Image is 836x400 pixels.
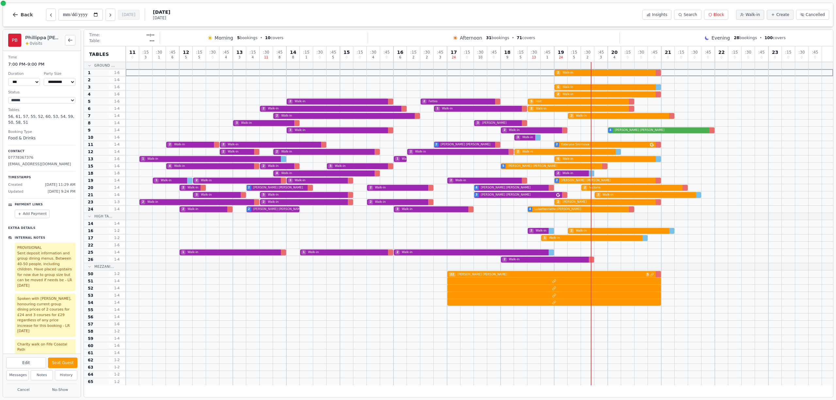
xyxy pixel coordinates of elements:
[427,99,493,104] span: Fettes
[226,150,252,154] span: Walk-in
[88,128,90,133] span: 9
[475,185,477,190] span: 4
[560,142,649,147] span: Kateryna Smirnova
[173,142,212,147] span: Walk-in
[764,35,786,40] span: covers
[640,56,642,59] span: 0
[88,142,93,147] span: 11
[414,150,506,154] span: Walk-in
[156,50,162,54] span: : 30
[516,135,520,140] span: 3
[678,50,684,54] span: : 15
[234,121,239,125] span: 3
[587,56,588,59] span: 2
[154,178,159,183] span: 1
[145,56,147,59] span: 3
[279,56,281,59] span: 8
[561,85,654,89] span: Walk-in
[293,99,386,104] span: Walk-in
[368,185,373,190] span: 2
[105,8,115,21] button: Next day
[718,50,725,55] span: 22
[745,50,751,54] span: : 30
[556,171,560,176] span: 2
[109,135,125,140] span: 1 - 6
[196,50,202,54] span: : 15
[561,71,654,75] span: Walk-in
[55,370,77,380] button: History
[704,10,728,20] button: Block
[280,114,413,118] span: Walk-in
[712,35,730,41] span: Evening
[293,128,386,133] span: Walk-in
[8,90,75,95] dt: Status
[529,106,534,111] span: 2
[556,92,560,97] span: 2
[8,71,40,77] dt: Duration
[736,10,764,20] button: Walk-in
[88,92,90,97] span: 4
[109,178,125,183] span: 1 - 4
[714,12,724,17] span: Block
[226,142,319,147] span: Walk-in
[146,157,279,161] span: Walk-in
[21,12,33,17] span: Back
[109,142,125,147] span: 1 - 4
[275,150,279,154] span: 2
[159,178,185,183] span: Walk-in
[397,50,403,55] span: 16
[8,129,75,135] dt: Booking Type
[261,164,266,168] span: 2
[507,128,560,133] span: Walk-in
[194,178,199,183] span: 2
[422,99,426,104] span: 2
[212,56,214,59] span: 0
[288,178,293,183] span: 3
[88,85,90,90] span: 3
[169,50,175,54] span: : 45
[198,56,200,59] span: 5
[517,35,535,40] span: covers
[109,85,125,89] span: 1 - 6
[332,56,334,59] span: 5
[734,36,739,40] span: 28
[441,106,520,111] span: Walk-in
[569,114,574,118] span: 3
[88,185,93,190] span: 20
[359,56,361,59] span: 0
[561,92,654,97] span: Walk-in
[529,99,534,104] span: 5
[8,175,75,180] p: Timestamps
[333,164,386,168] span: Walk-in
[506,56,508,59] span: 9
[734,56,736,59] span: 0
[158,56,160,59] span: 1
[8,182,23,188] span: Created
[8,34,21,47] div: PB
[558,50,564,55] span: 19
[25,34,61,41] h2: Phillippa [PERSON_NAME]
[424,50,430,54] span: : 30
[720,56,722,59] span: 0
[774,56,776,59] span: 0
[559,56,563,59] span: 24
[88,120,90,126] span: 8
[556,157,560,161] span: 6
[451,50,457,55] span: 17
[109,77,125,82] span: 1 - 6
[556,178,558,183] span: 2
[288,99,293,104] span: 2
[200,178,279,183] span: Walk-in
[760,35,762,40] span: •
[88,70,90,75] span: 1
[624,50,631,54] span: : 15
[221,142,226,147] span: 2
[613,128,707,133] span: [PERSON_NAME] [PERSON_NAME]
[638,50,644,54] span: : 30
[265,36,271,40] span: 10
[48,358,77,368] button: Seat Guest
[478,56,483,59] span: 10
[131,56,133,59] span: 0
[400,157,412,161] span: Walk-in
[776,12,789,17] span: Create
